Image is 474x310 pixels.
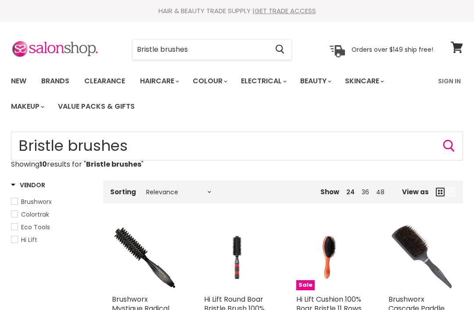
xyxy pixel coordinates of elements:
p: Showing results for " " [11,160,463,168]
input: Search [11,132,463,160]
form: Product [11,132,463,160]
a: New [4,72,33,90]
ul: Main menu [4,68,433,119]
a: Brands [35,72,76,90]
span: Sale [296,280,315,290]
a: Brushworx Mystique Radical Boar Bristle Brushes [112,224,178,290]
span: Eco Tools [21,223,50,232]
a: Eco Tools [11,222,92,232]
h3: Vendor [11,181,45,189]
button: Search [268,39,291,60]
span: View as [402,188,429,196]
p: Orders over $149 ship free! [352,45,433,53]
a: GET TRADE ACCESS [255,6,316,15]
a: 24 [346,188,355,196]
a: 36 [362,188,369,196]
a: 48 [376,188,384,196]
span: Brushworx [21,197,52,206]
a: Hi Lift Cushion 100% Boar Bristle 11 RowsSale [296,224,362,290]
a: Sign In [433,72,466,90]
span: Hi Lift [21,235,37,244]
a: Haircare [133,72,184,90]
a: Clearance [78,72,132,90]
a: Brushworx [11,197,92,207]
button: Search [442,139,456,153]
strong: Bristle brushes [86,159,141,169]
a: Colortrak [11,210,92,219]
span: Show [320,187,339,196]
a: Hi Lift [11,235,92,245]
a: Makeup [4,97,50,116]
a: Value Packs & Gifts [51,97,141,116]
a: Beauty [294,72,337,90]
a: Brushworx Cascade Paddle Brush Mixed Boar Bristle [388,224,454,290]
strong: 10 [39,159,47,169]
form: Product [132,39,292,60]
a: Hi Lift Round Boar Bristle Brush 100% [204,224,270,290]
a: Electrical [234,72,292,90]
a: Skincare [338,72,389,90]
label: Sorting [110,188,136,196]
a: Colour [186,72,233,90]
input: Search [133,39,268,60]
span: Colortrak [21,210,49,219]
